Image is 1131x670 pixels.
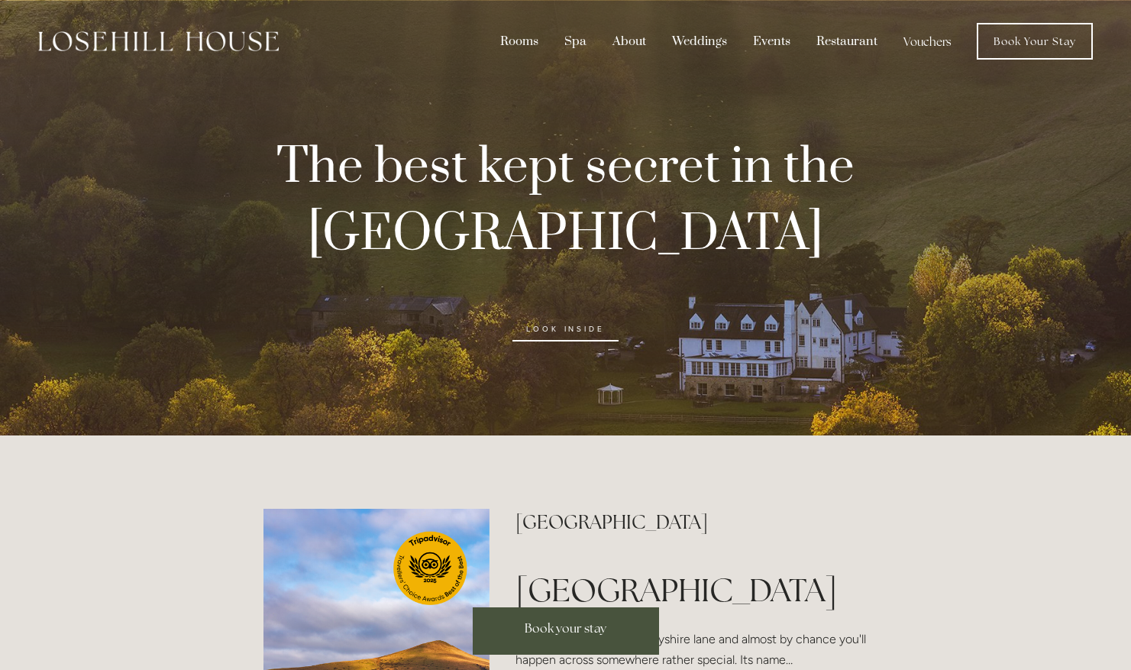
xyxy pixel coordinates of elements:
a: look inside [512,317,618,341]
img: Losehill House [38,31,279,51]
div: Weddings [661,27,738,56]
div: About [601,27,658,56]
h1: [GEOGRAPHIC_DATA] [515,568,868,613]
strong: The best kept secret in the [GEOGRAPHIC_DATA] [276,136,865,266]
span: Book your stay [525,620,606,636]
a: Vouchers [892,27,963,56]
div: Events [742,27,802,56]
h2: [GEOGRAPHIC_DATA] [515,509,868,536]
a: Book Your Stay [977,23,1093,60]
a: Book your stay [473,607,659,655]
div: Spa [553,27,598,56]
div: Rooms [489,27,550,56]
div: Restaurant [805,27,889,56]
